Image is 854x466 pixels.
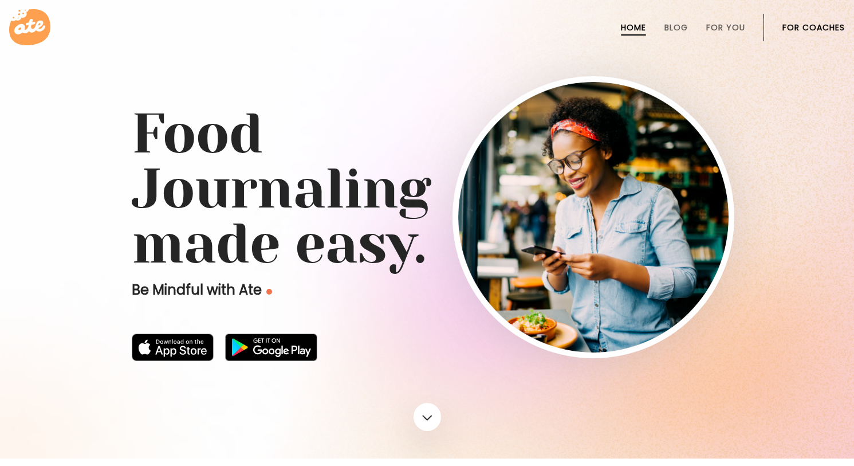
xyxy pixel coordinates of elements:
[782,23,845,32] a: For Coaches
[132,334,214,361] img: badge-download-apple.svg
[132,107,723,272] h1: Food Journaling made easy.
[132,281,452,299] p: Be Mindful with Ate
[225,334,317,361] img: badge-download-google.png
[458,82,729,353] img: home-hero-img-rounded.png
[621,23,646,32] a: Home
[664,23,688,32] a: Blog
[706,23,745,32] a: For You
